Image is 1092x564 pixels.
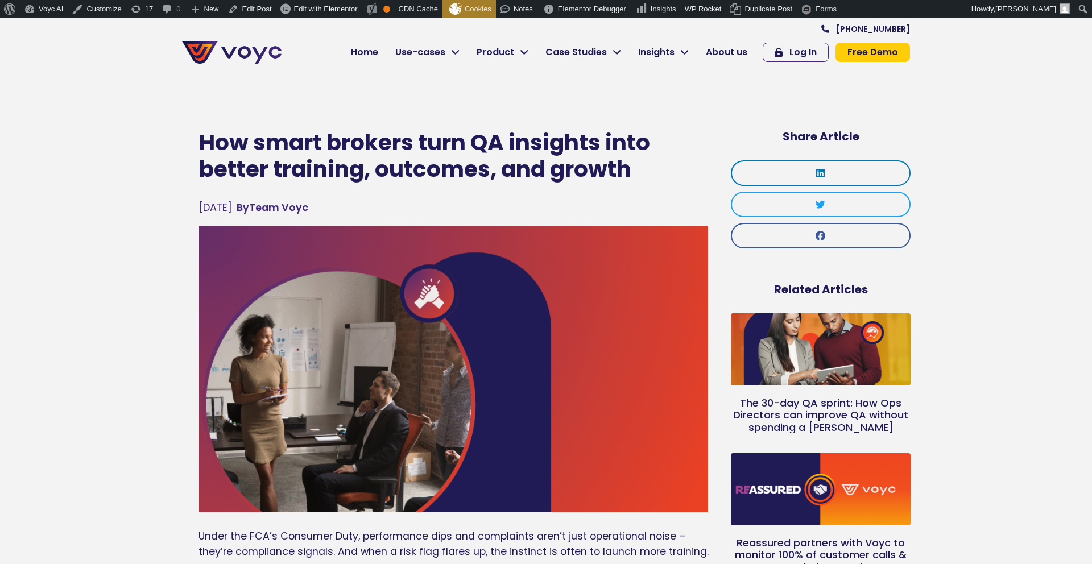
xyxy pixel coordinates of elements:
[706,45,747,59] span: About us
[294,5,358,13] span: Edit with Elementor
[395,45,445,59] span: Use-cases
[351,45,378,59] span: Home
[477,45,514,59] span: Product
[237,201,249,214] span: By
[731,160,911,186] div: Share on linkedin
[468,41,537,64] a: Product
[630,41,697,64] a: Insights
[835,43,910,62] a: Free Demo
[995,5,1056,13] span: [PERSON_NAME]
[199,130,708,183] h1: How smart brokers turn QA insights into better training, outcomes, and growth
[763,43,829,62] a: Log In
[198,529,709,558] span: Under the FCA’s Consumer Duty, performance dips and complaints aren’t just operational noise – th...
[731,192,911,217] div: Share on twitter
[821,25,910,33] a: [PHONE_NUMBER]
[731,283,911,296] h5: Related Articles
[847,48,898,57] span: Free Demo
[836,25,910,33] span: [PHONE_NUMBER]
[731,130,911,143] h5: Share Article
[237,200,308,215] span: Team Voyc
[537,41,630,64] a: Case Studies
[733,396,908,434] a: The 30-day QA sprint: How Ops Directors can improve QA without spending a [PERSON_NAME]
[182,41,282,64] img: voyc-full-logo
[237,200,308,215] a: ByTeam Voyc
[731,223,911,248] div: Share on facebook
[638,45,675,59] span: Insights
[789,48,817,57] span: Log In
[545,45,607,59] span: Case Studies
[342,41,387,64] a: Home
[199,201,232,214] time: [DATE]
[387,41,468,64] a: Use-cases
[383,6,390,13] div: OK
[697,41,756,64] a: About us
